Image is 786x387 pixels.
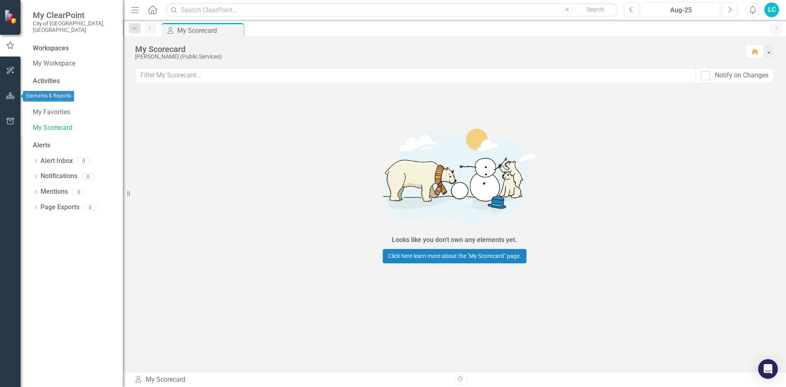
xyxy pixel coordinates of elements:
a: My Scorecard [33,123,115,133]
input: Filter My Scorecard... [135,68,696,83]
div: [PERSON_NAME] (Public Services) [135,54,738,60]
div: My Scorecard [135,45,738,54]
a: Click here learn more about the "My Scorecard" page. [383,249,526,263]
a: Mentions [41,187,68,197]
div: My Scorecard [134,375,448,385]
div: Aug-25 [644,5,717,15]
div: Elements & Reports [23,91,74,102]
small: City of [GEOGRAPHIC_DATA], [GEOGRAPHIC_DATA] [33,20,115,34]
div: Notify on Changes [715,71,768,80]
button: Aug-25 [641,2,720,17]
img: Getting started [332,117,577,234]
button: LC [764,2,779,17]
div: 0 [77,158,90,165]
img: ClearPoint Strategy [4,9,18,24]
div: My Scorecard [177,25,242,36]
a: My Favorites [33,108,115,117]
div: Workspaces [33,44,69,53]
div: Activities [33,77,115,86]
span: My ClearPoint [33,10,115,20]
a: My Workspace [33,59,115,68]
div: 0 [81,173,95,180]
input: Search ClearPoint... [166,3,618,17]
div: Open Intercom Messenger [758,359,778,379]
button: Search [575,4,616,16]
a: Alert Inbox [41,156,73,166]
div: Alerts [33,141,115,150]
div: 0 [72,188,85,195]
div: Looks like you don't own any elements yet. [392,235,517,245]
a: Notifications [41,172,77,181]
div: 0 [84,204,97,211]
a: Page Exports [41,203,79,212]
span: Search [587,6,604,13]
